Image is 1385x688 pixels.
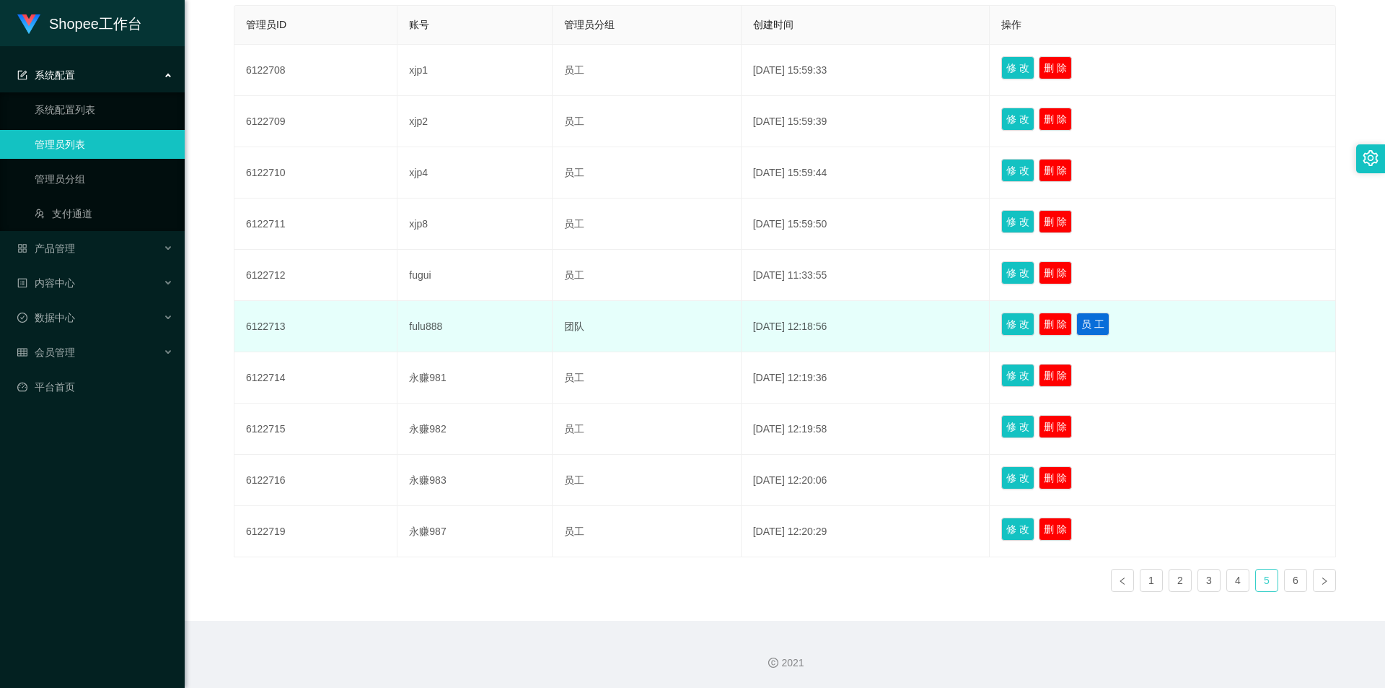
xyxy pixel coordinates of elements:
[553,404,742,455] td: 员工
[1039,518,1072,541] button: 删 除
[1226,569,1249,592] li: 4
[753,372,827,383] span: [DATE] 12:19:36
[17,277,75,289] span: 内容中心
[1001,56,1034,79] button: 修 改
[17,313,27,323] i: 图标: check-circle-o
[1285,570,1306,591] a: 6
[553,199,742,250] td: 员工
[35,199,173,228] a: 图标: usergroup-add-o支付通道
[17,69,75,81] span: 系统配置
[753,116,827,127] span: [DATE] 15:59:39
[17,347,27,357] i: 图标: table
[753,526,827,537] span: [DATE] 12:20:29
[397,147,553,199] td: xjp4
[753,218,827,230] span: [DATE] 15:59:50
[234,506,397,557] td: 6122719
[1169,569,1192,592] li: 2
[1039,364,1072,387] button: 删 除
[1001,19,1021,30] span: 操作
[234,301,397,352] td: 6122713
[1001,313,1034,336] button: 修 改
[1076,313,1109,336] button: 员 工
[1039,466,1072,489] button: 删 除
[234,147,397,199] td: 6122710
[1227,570,1249,591] a: 4
[1039,210,1072,233] button: 删 除
[196,656,1373,671] div: 2021
[753,19,793,30] span: 创建时间
[246,19,286,30] span: 管理员ID
[1039,261,1072,284] button: 删 除
[397,199,553,250] td: xjp8
[234,455,397,506] td: 6122716
[1001,518,1034,541] button: 修 改
[1284,569,1307,592] li: 6
[234,250,397,301] td: 6122712
[1001,210,1034,233] button: 修 改
[553,455,742,506] td: 员工
[397,506,553,557] td: 永赚987
[1039,56,1072,79] button: 删 除
[1001,108,1034,131] button: 修 改
[1001,364,1034,387] button: 修 改
[397,45,553,96] td: xjp1
[17,70,27,80] i: 图标: form
[1363,150,1379,166] i: 图标: setting
[397,352,553,404] td: 永赚981
[1039,159,1072,182] button: 删 除
[1197,569,1221,592] li: 3
[17,373,173,401] a: 图标: dashboard平台首页
[409,19,429,30] span: 账号
[35,165,173,193] a: 管理员分组
[17,347,75,358] span: 会员管理
[1001,466,1034,489] button: 修 改
[35,130,173,159] a: 管理员列表
[1001,415,1034,438] button: 修 改
[553,250,742,301] td: 员工
[17,17,142,29] a: Shopee工作台
[1140,570,1162,591] a: 1
[17,243,75,254] span: 产品管理
[35,95,173,124] a: 系统配置列表
[553,147,742,199] td: 员工
[1256,570,1278,591] a: 5
[1001,261,1034,284] button: 修 改
[397,250,553,301] td: fugui
[753,64,827,76] span: [DATE] 15:59:33
[49,1,142,47] h1: Shopee工作台
[17,243,27,253] i: 图标: appstore-o
[234,199,397,250] td: 6122711
[1111,569,1134,592] li: 上一页
[1313,569,1336,592] li: 下一页
[1039,108,1072,131] button: 删 除
[1118,577,1127,585] i: 图标: left
[753,321,827,332] span: [DATE] 12:18:56
[753,474,827,486] span: [DATE] 12:20:06
[1039,415,1072,438] button: 删 除
[753,167,827,178] span: [DATE] 15:59:44
[1140,569,1163,592] li: 1
[553,45,742,96] td: 员工
[397,96,553,147] td: xjp2
[553,352,742,404] td: 员工
[17,278,27,288] i: 图标: profile
[17,312,75,323] span: 数据中心
[234,404,397,455] td: 6122715
[1001,159,1034,182] button: 修 改
[564,19,615,30] span: 管理员分组
[234,352,397,404] td: 6122714
[397,301,553,352] td: fulu888
[1198,570,1220,591] a: 3
[553,301,742,352] td: 团队
[397,455,553,506] td: 永赚983
[553,96,742,147] td: 员工
[234,45,397,96] td: 6122708
[768,658,778,668] i: 图标: copyright
[553,506,742,557] td: 员工
[17,14,40,35] img: logo.9652507e.png
[753,423,827,435] span: [DATE] 12:19:58
[1320,577,1329,585] i: 图标: right
[1039,313,1072,336] button: 删 除
[753,269,827,281] span: [DATE] 11:33:55
[1255,569,1278,592] li: 5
